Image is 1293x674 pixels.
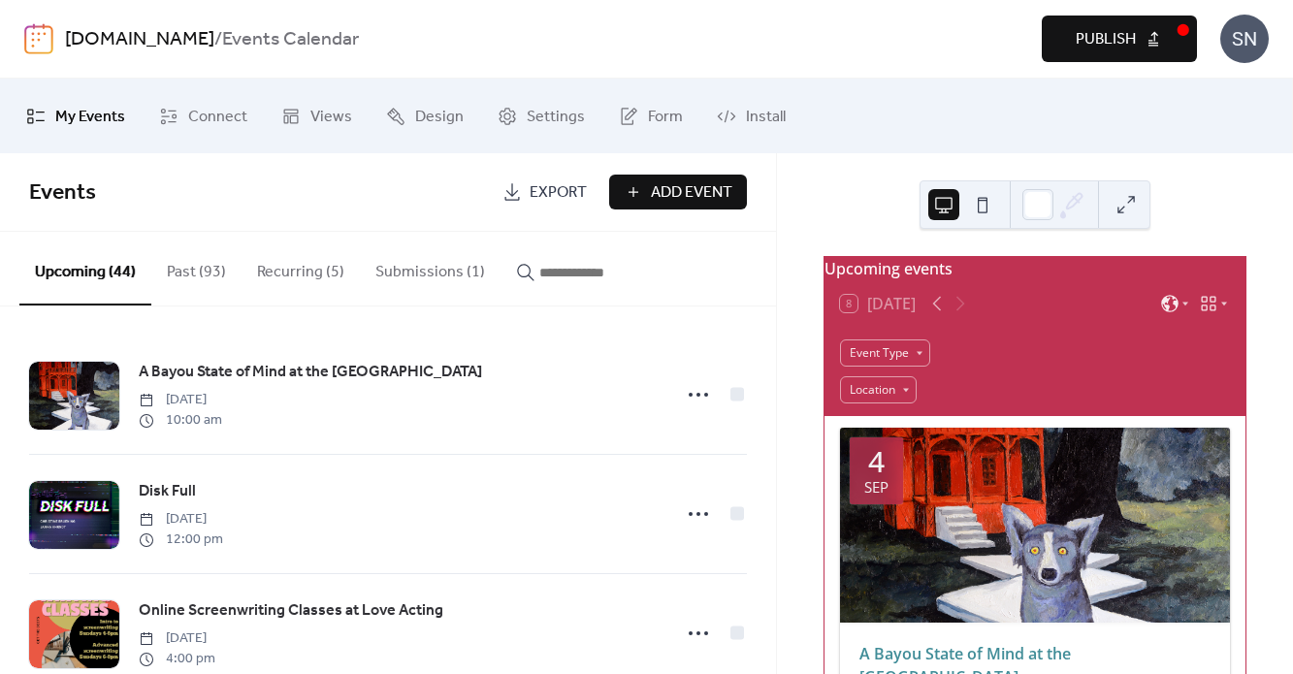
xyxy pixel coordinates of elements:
a: Form [604,86,697,145]
img: logo [24,23,53,54]
a: Disk Full [139,479,196,504]
button: Submissions (1) [360,232,501,304]
button: Add Event [609,175,747,209]
span: Settings [527,102,585,132]
span: Online Screenwriting Classes at Love Acting [139,599,443,623]
a: A Bayou State of Mind at the [GEOGRAPHIC_DATA] [139,360,482,385]
span: 10:00 am [139,410,222,431]
button: Recurring (5) [242,232,360,304]
a: Design [372,86,478,145]
a: Views [267,86,367,145]
span: Events [29,172,96,214]
div: SN [1220,15,1269,63]
a: Export [488,175,601,209]
button: Upcoming (44) [19,232,151,305]
span: Export [530,181,587,205]
span: 4:00 pm [139,649,215,669]
span: Connect [188,102,247,132]
a: Install [702,86,800,145]
span: A Bayou State of Mind at the [GEOGRAPHIC_DATA] [139,361,482,384]
b: / [214,21,222,58]
span: Views [310,102,352,132]
span: Design [415,102,464,132]
b: Events Calendar [222,21,359,58]
span: Install [746,102,786,132]
span: Publish [1076,28,1136,51]
div: Upcoming events [824,257,1245,280]
div: Sep [864,480,889,495]
div: 4 [868,447,885,476]
span: Add Event [651,181,732,205]
a: My Events [12,86,140,145]
button: Publish [1042,16,1197,62]
span: [DATE] [139,628,215,649]
span: 12:00 pm [139,530,223,550]
span: Disk Full [139,480,196,503]
span: Form [648,102,683,132]
span: [DATE] [139,390,222,410]
span: [DATE] [139,509,223,530]
button: Past (93) [151,232,242,304]
a: Settings [483,86,599,145]
a: [DOMAIN_NAME] [65,21,214,58]
a: Online Screenwriting Classes at Love Acting [139,598,443,624]
a: Connect [145,86,262,145]
span: My Events [55,102,125,132]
